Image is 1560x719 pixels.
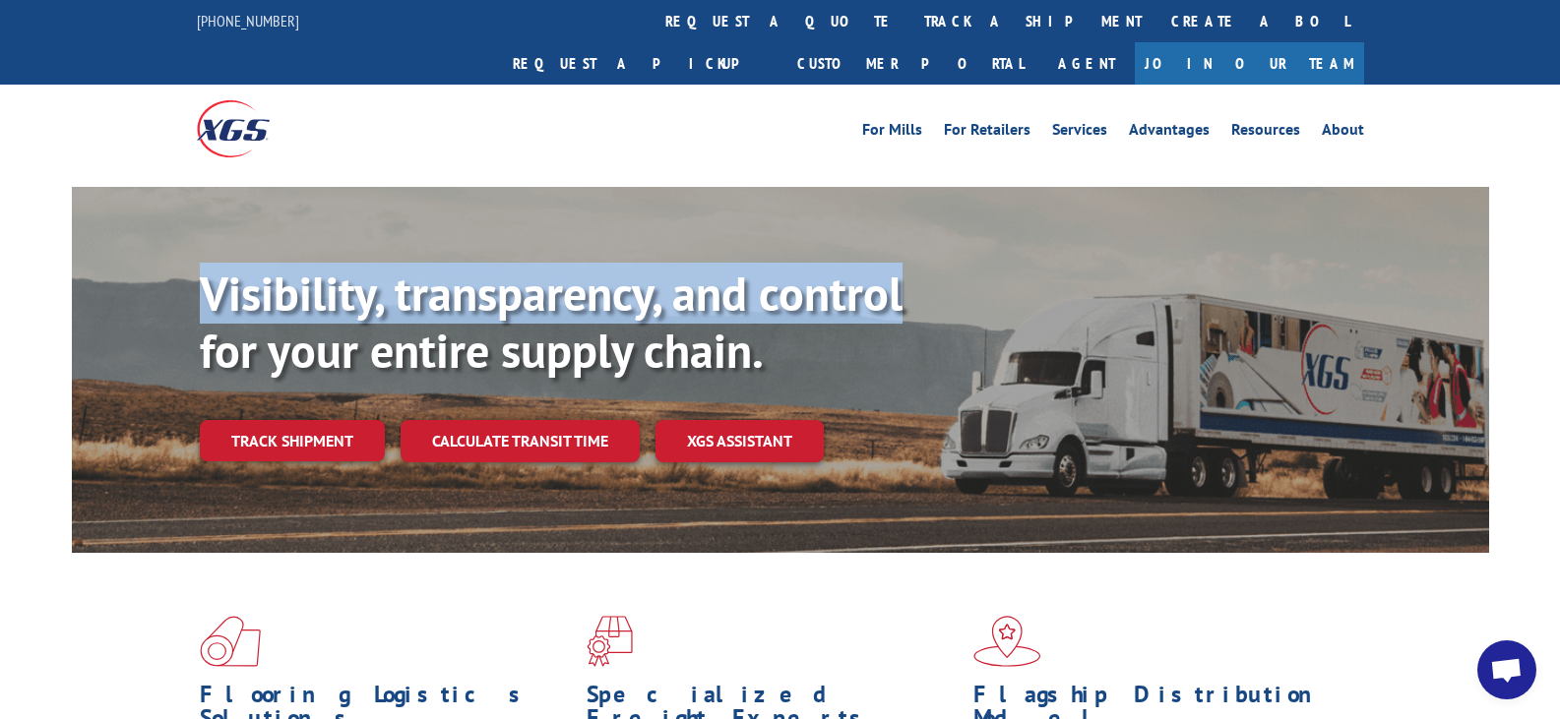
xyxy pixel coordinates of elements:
[944,122,1030,144] a: For Retailers
[200,616,261,667] img: xgs-icon-total-supply-chain-intelligence-red
[1477,640,1536,699] div: Open chat
[1038,42,1135,85] a: Agent
[401,420,640,462] a: Calculate transit time
[200,263,903,381] b: Visibility, transparency, and control for your entire supply chain.
[862,122,922,144] a: For Mills
[655,420,824,462] a: XGS ASSISTANT
[1129,122,1210,144] a: Advantages
[1231,122,1300,144] a: Resources
[200,420,385,461] a: Track shipment
[782,42,1038,85] a: Customer Portal
[973,616,1041,667] img: xgs-icon-flagship-distribution-model-red
[587,616,633,667] img: xgs-icon-focused-on-flooring-red
[498,42,782,85] a: Request a pickup
[1322,122,1364,144] a: About
[1052,122,1107,144] a: Services
[197,11,299,30] a: [PHONE_NUMBER]
[1135,42,1364,85] a: Join Our Team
